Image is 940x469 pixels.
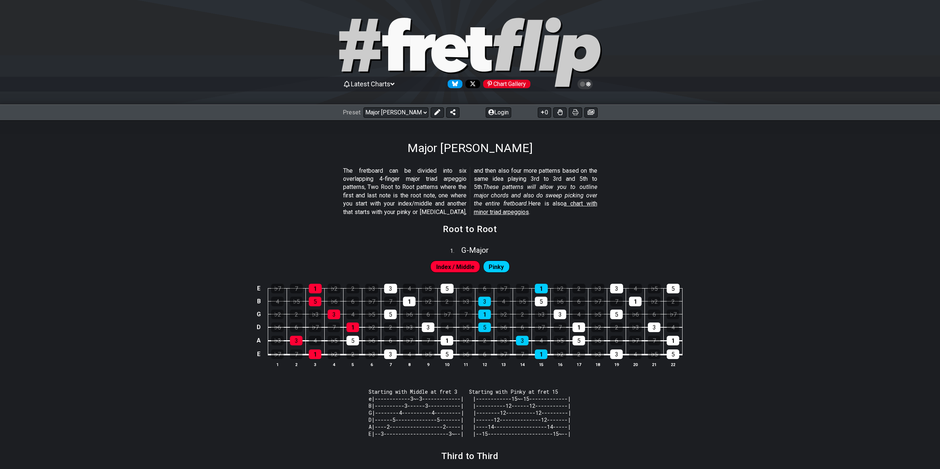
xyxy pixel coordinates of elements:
div: 5 [478,323,491,332]
span: 1 . [450,247,461,255]
div: 6 [290,323,302,332]
div: ♭2 [271,310,284,319]
div: ♭3 [497,336,510,345]
button: Toggle Dexterity for all fretkits [553,107,567,118]
div: ♭5 [422,349,434,359]
div: 3 [648,323,660,332]
div: ♭5 [328,336,340,345]
div: ♭2 [591,323,604,332]
th: 14 [513,361,532,368]
div: 3 [610,349,623,359]
div: 7 [384,297,397,306]
div: 2 [346,349,359,359]
div: 4 [535,336,547,345]
a: Follow #fretflip at X [462,80,480,88]
div: ♭7 [667,310,679,319]
div: ♭3 [535,310,547,319]
div: ♭6 [403,310,416,319]
div: ♭2 [328,349,340,359]
div: 4 [572,310,585,319]
div: 4 [403,284,416,293]
th: 12 [475,361,494,368]
div: 1 [629,297,642,306]
div: 2 [290,310,302,319]
th: 6 [362,361,381,368]
div: 4 [629,349,642,359]
th: 7 [381,361,400,368]
th: 13 [494,361,513,368]
div: 4 [271,297,284,306]
div: 1 [403,297,416,306]
div: ♭2 [554,349,566,359]
div: 6 [572,297,585,306]
div: ♭2 [365,323,378,332]
div: ♭6 [629,310,642,319]
div: ♭3 [365,284,378,293]
div: ♭3 [271,336,284,345]
div: ♭2 [422,297,434,306]
div: ♭5 [516,297,529,306]
div: 5 [441,349,453,359]
h2: Third to Third [441,452,498,460]
div: 2 [610,323,623,332]
div: 5 [610,310,623,319]
div: 5 [384,310,397,319]
div: ♭7 [441,310,453,319]
div: 2 [478,336,491,345]
h1: Major [PERSON_NAME] [407,141,533,155]
a: #fretflip at Pinterest [480,80,530,88]
td: B [254,295,263,308]
div: ♭7 [591,297,604,306]
div: ♭3 [365,349,378,359]
div: 2 [667,297,679,306]
div: ♭7 [365,297,378,306]
div: 1 [667,336,679,345]
div: ♭6 [459,349,472,359]
div: 3 [610,284,623,293]
div: 2 [572,349,585,359]
div: ♭5 [459,323,472,332]
div: 2 [346,284,359,293]
h2: Root to Root [443,225,497,233]
div: 5 [535,297,547,306]
div: ♭7 [271,349,284,359]
div: 6 [516,323,529,332]
th: 8 [400,361,419,368]
button: Edit Preset [431,107,444,118]
button: Login [486,107,511,118]
div: 7 [516,284,529,293]
span: Preset [343,109,360,116]
div: ♭6 [554,297,566,306]
div: 6 [648,310,660,319]
div: 4 [441,323,453,332]
div: ♭5 [648,284,661,293]
div: 5 [309,297,321,306]
div: ♭7 [535,323,547,332]
div: ♭6 [365,336,378,345]
p: The fretboard can be divided into six overlapping 4-finger major triad arpeggio patterns, Two Roo... [343,167,597,216]
div: 7 [290,349,302,359]
div: Chart Gallery [483,80,530,88]
div: ♭2 [328,284,341,293]
div: 4 [629,284,642,293]
th: 9 [419,361,438,368]
div: ♭7 [271,284,284,293]
a: Follow #fretflip at Bluesky [445,80,462,88]
div: 3 [384,284,397,293]
div: ♭7 [497,349,510,359]
th: 11 [457,361,475,368]
div: 1 [535,284,548,293]
div: 1 [441,336,453,345]
div: 6 [478,349,491,359]
div: 6 [610,336,623,345]
th: 15 [532,361,551,368]
div: ♭6 [271,323,284,332]
div: 3 [290,336,302,345]
div: 5 [667,349,679,359]
div: ♭3 [591,284,604,293]
div: 3 [422,323,434,332]
div: 7 [648,336,660,345]
div: ♭3 [459,297,472,306]
div: 1 [346,323,359,332]
div: 3 [328,310,340,319]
